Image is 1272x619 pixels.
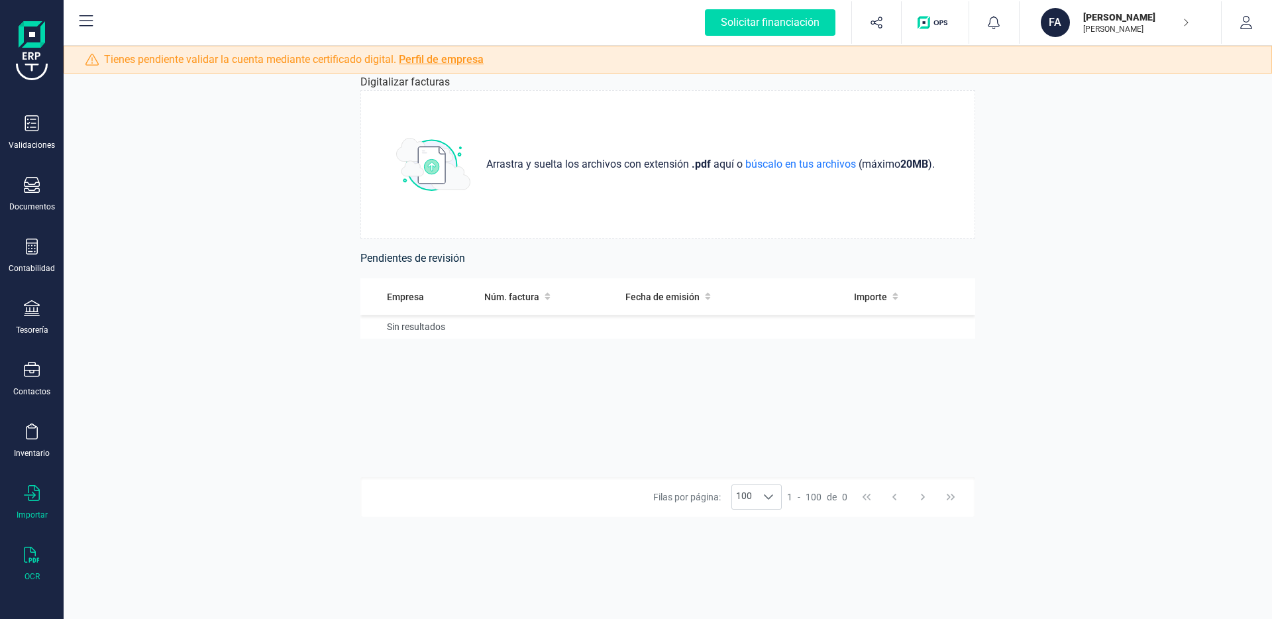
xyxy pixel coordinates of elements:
[360,315,975,339] td: Sin resultados
[399,53,484,66] a: Perfil de empresa
[743,158,859,170] span: búscalo en tus archivos
[9,140,55,150] div: Validaciones
[806,490,821,504] span: 100
[19,21,45,64] img: Logo Finanedi
[17,510,48,520] div: Importar
[918,16,953,29] img: Logo de OPS
[854,484,879,510] button: First Page
[484,290,539,304] span: Núm. factura
[396,138,470,191] img: subir_archivo
[360,74,450,90] p: Digitalizar facturas
[16,325,48,335] div: Tesorería
[689,1,851,44] button: Solicitar financiación
[481,156,940,172] p: aquí o (máximo ) .
[787,490,792,504] span: 1
[938,484,963,510] button: Last Page
[827,490,837,504] span: de
[13,386,50,397] div: Contactos
[1041,8,1070,37] div: FA
[692,158,711,170] strong: .pdf
[900,158,928,170] strong: 20 MB
[732,485,756,509] span: 100
[9,201,55,212] div: Documentos
[842,490,847,504] span: 0
[910,1,961,44] button: Logo de OPS
[653,484,782,510] div: Filas por página:
[387,290,424,304] span: Empresa
[705,9,835,36] div: Solicitar financiación
[360,249,975,268] h6: Pendientes de revisión
[9,263,55,274] div: Contabilidad
[882,484,907,510] button: Previous Page
[1035,1,1205,44] button: FA[PERSON_NAME][PERSON_NAME]
[910,484,935,510] button: Next Page
[1083,11,1189,24] p: [PERSON_NAME]
[854,290,887,304] span: Importe
[787,490,847,504] div: -
[1083,24,1189,34] p: [PERSON_NAME]
[14,448,50,459] div: Inventario
[104,52,484,68] span: Tienes pendiente validar la cuenta mediante certificado digital.
[486,156,692,172] span: Arrastra y suelta los archivos con extensión
[625,290,700,304] span: Fecha de emisión
[25,571,40,582] div: OCR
